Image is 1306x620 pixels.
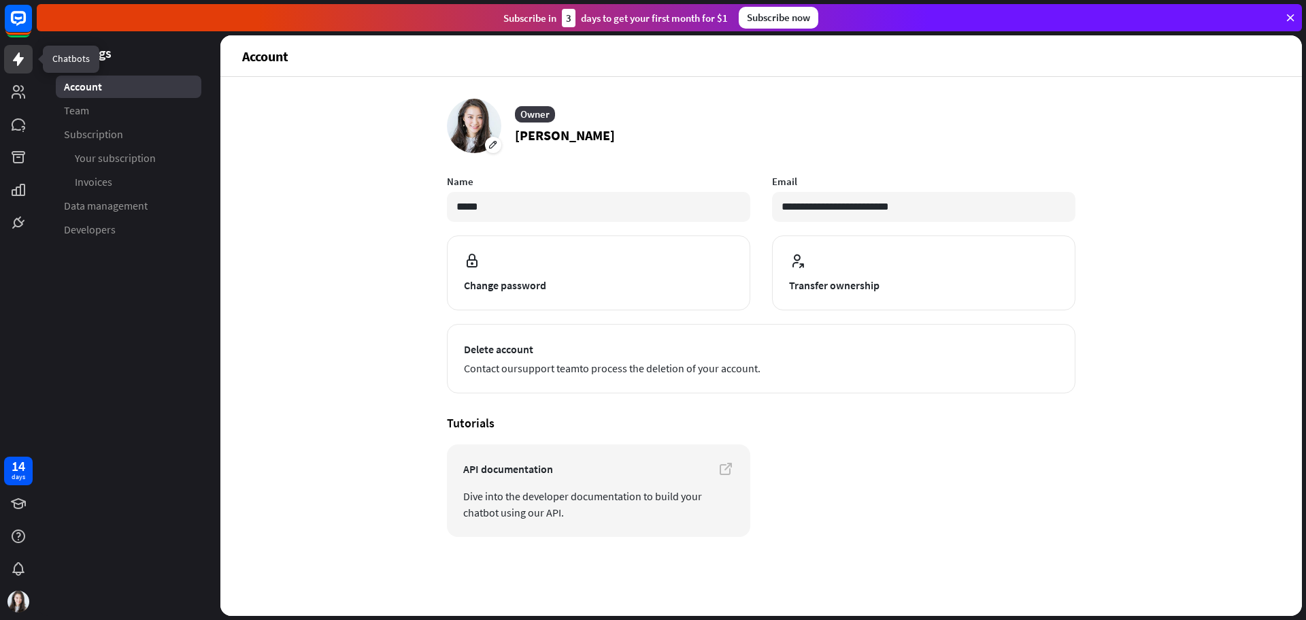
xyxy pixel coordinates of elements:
[56,123,201,146] a: Subscription
[464,277,733,293] span: Change password
[464,360,1058,376] span: Contact our to process the deletion of your account.
[739,7,818,29] div: Subscribe now
[518,361,580,375] a: support team
[64,80,102,94] span: Account
[56,195,201,217] a: Data management
[64,199,148,213] span: Data management
[56,99,201,122] a: Team
[220,35,1302,76] header: Account
[64,223,116,237] span: Developers
[37,44,220,62] header: Settings
[56,147,201,169] a: Your subscription
[515,106,555,123] div: Owner
[463,461,734,477] span: API documentation
[503,9,728,27] div: Subscribe in days to get your first month for $1
[12,460,25,472] div: 14
[447,235,750,310] button: Change password
[447,415,1075,431] h4: Tutorials
[64,103,89,118] span: Team
[447,324,1075,393] button: Delete account Contact oursupport teamto process the deletion of your account.
[12,472,25,482] div: days
[463,488,734,521] span: Dive into the developer documentation to build your chatbot using our API.
[447,175,750,188] label: Name
[562,9,575,27] div: 3
[56,218,201,241] a: Developers
[4,457,33,485] a: 14 days
[75,151,156,165] span: Your subscription
[75,175,112,189] span: Invoices
[789,277,1058,293] span: Transfer ownership
[447,444,750,537] a: API documentation Dive into the developer documentation to build your chatbot using our API.
[56,171,201,193] a: Invoices
[515,125,615,146] p: [PERSON_NAME]
[11,5,52,46] button: Open LiveChat chat widget
[772,175,1075,188] label: Email
[64,127,123,142] span: Subscription
[464,341,1058,357] span: Delete account
[772,235,1075,310] button: Transfer ownership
